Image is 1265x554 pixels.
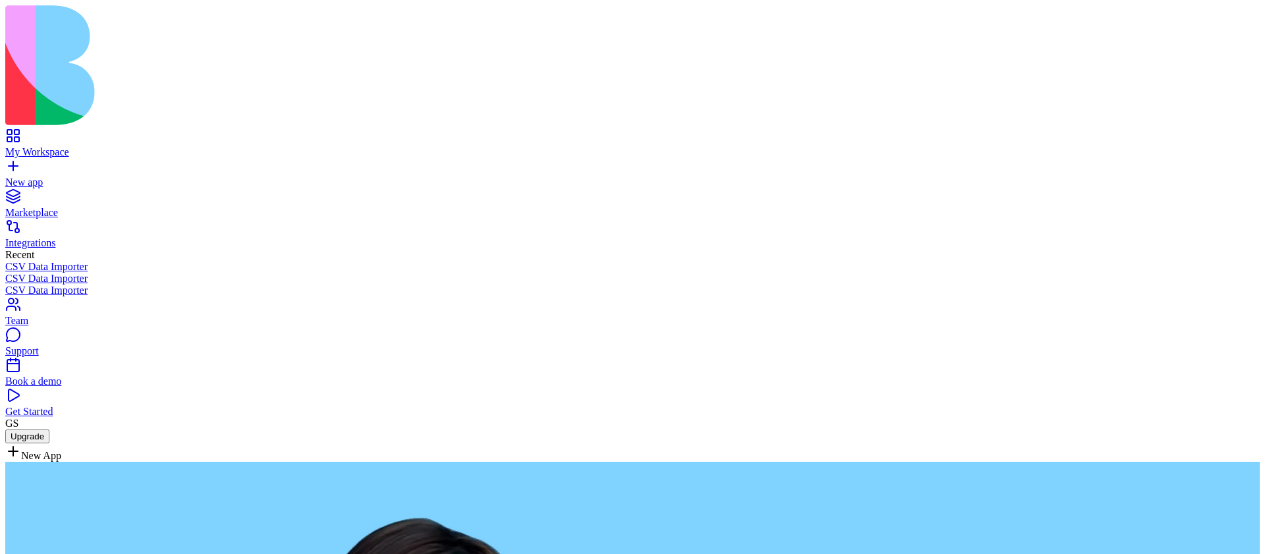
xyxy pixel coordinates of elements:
a: Book a demo [5,364,1260,387]
div: New app [5,177,1260,188]
img: logo [5,5,535,125]
a: My Workspace [5,134,1260,158]
a: CSV Data Importer [5,273,1260,285]
a: Support [5,333,1260,357]
div: Get Started [5,406,1260,418]
button: Upgrade [5,429,49,443]
div: Support [5,345,1260,357]
a: New app [5,165,1260,188]
a: Team [5,303,1260,327]
span: GS [5,418,18,429]
a: Upgrade [5,430,49,441]
a: CSV Data Importer [5,285,1260,296]
div: Integrations [5,237,1260,249]
div: Book a demo [5,375,1260,387]
div: My Workspace [5,146,1260,158]
a: CSV Data Importer [5,261,1260,273]
a: Integrations [5,225,1260,249]
span: New App [21,450,61,461]
span: Recent [5,249,34,260]
div: Marketplace [5,207,1260,219]
a: Marketplace [5,195,1260,219]
a: Get Started [5,394,1260,418]
div: Team [5,315,1260,327]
